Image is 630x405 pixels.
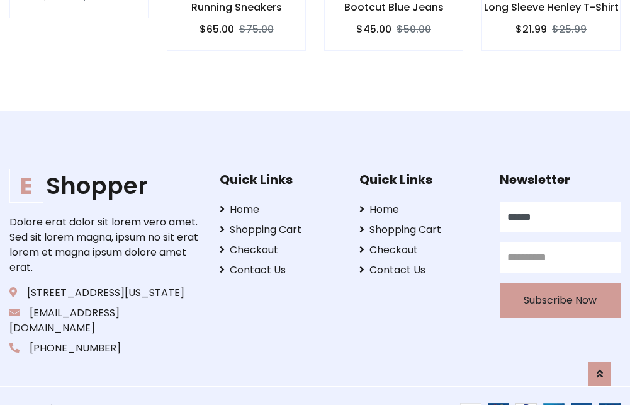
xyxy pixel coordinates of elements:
[356,23,391,35] h6: $45.00
[9,305,200,336] p: [EMAIL_ADDRESS][DOMAIN_NAME]
[359,172,480,187] h5: Quick Links
[359,263,480,278] a: Contact Us
[359,242,480,258] a: Checkout
[9,172,200,200] a: EShopper
[220,172,340,187] h5: Quick Links
[359,222,480,237] a: Shopping Cart
[397,22,431,37] del: $50.00
[9,215,200,275] p: Dolore erat dolor sit lorem vero amet. Sed sit lorem magna, ipsum no sit erat lorem et magna ipsu...
[359,202,480,217] a: Home
[325,1,463,13] h6: Bootcut Blue Jeans
[9,341,200,356] p: [PHONE_NUMBER]
[500,172,621,187] h5: Newsletter
[239,22,274,37] del: $75.00
[9,172,200,200] h1: Shopper
[9,285,200,300] p: [STREET_ADDRESS][US_STATE]
[220,263,340,278] a: Contact Us
[552,22,587,37] del: $25.99
[167,1,305,13] h6: Running Sneakers
[500,283,621,318] button: Subscribe Now
[515,23,547,35] h6: $21.99
[220,242,340,258] a: Checkout
[220,222,340,237] a: Shopping Cart
[482,1,620,13] h6: Long Sleeve Henley T-Shirt
[220,202,340,217] a: Home
[9,169,43,203] span: E
[200,23,234,35] h6: $65.00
